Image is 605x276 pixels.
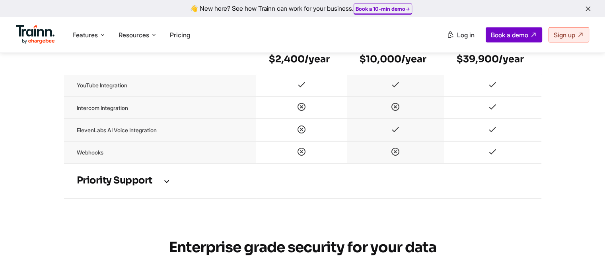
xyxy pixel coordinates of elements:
[160,235,446,261] h2: Enterprise grade security for your data
[356,6,405,12] b: Book a 10-min demo
[170,31,190,39] a: Pricing
[356,6,410,12] a: Book a 10-min demo→
[119,31,149,39] span: Resources
[486,27,542,42] a: Book a demo
[16,25,55,44] img: Trainn Logo
[64,97,256,119] td: Intercom Integration
[269,52,334,65] h6: $2,400/year
[77,177,529,185] h3: Priority support
[565,238,605,276] iframe: Chat Widget
[457,31,475,39] span: Log in
[64,74,256,97] td: YouTube Integration
[554,31,575,39] span: Sign up
[491,31,528,39] span: Book a demo
[457,52,529,65] h6: $39,900/year
[64,141,256,164] td: Webhooks
[549,27,589,42] a: Sign up
[5,5,600,12] div: 👋 New here? See how Trainn can work for your business.
[72,31,98,39] span: Features
[360,52,431,65] h6: $10,000/year
[442,28,479,42] a: Log in
[64,119,256,141] td: ElevenLabs AI Voice Integration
